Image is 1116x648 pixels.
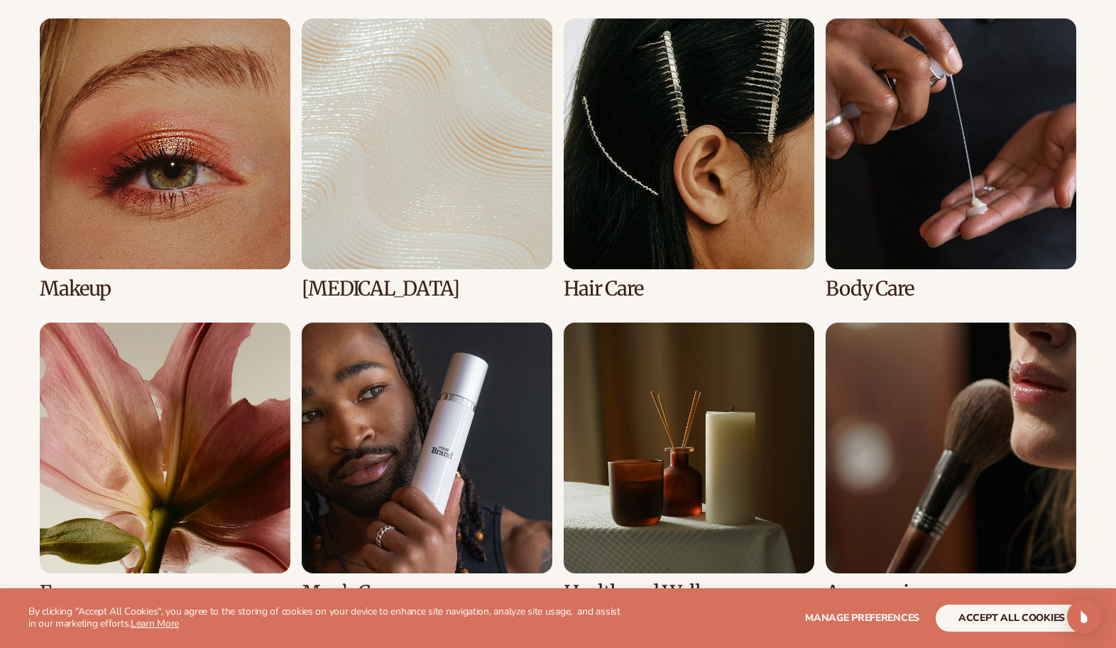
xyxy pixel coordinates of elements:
div: 3 / 8 [564,18,814,300]
div: Open Intercom Messenger [1067,600,1101,634]
div: 5 / 8 [40,323,290,604]
h3: Hair Care [564,278,814,300]
div: 6 / 8 [302,323,552,604]
p: By clicking "Accept All Cookies", you agree to the storing of cookies on your device to enhance s... [28,606,623,630]
span: Manage preferences [805,611,919,625]
h3: [MEDICAL_DATA] [302,278,552,300]
div: 7 / 8 [564,323,814,604]
button: Manage preferences [805,605,919,632]
a: Learn More [131,617,179,630]
h3: Makeup [40,278,290,300]
div: 4 / 8 [826,18,1076,300]
div: 8 / 8 [826,323,1076,604]
h3: Body Care [826,278,1076,300]
div: 1 / 8 [40,18,290,300]
button: accept all cookies [936,605,1088,632]
div: 2 / 8 [302,18,552,300]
